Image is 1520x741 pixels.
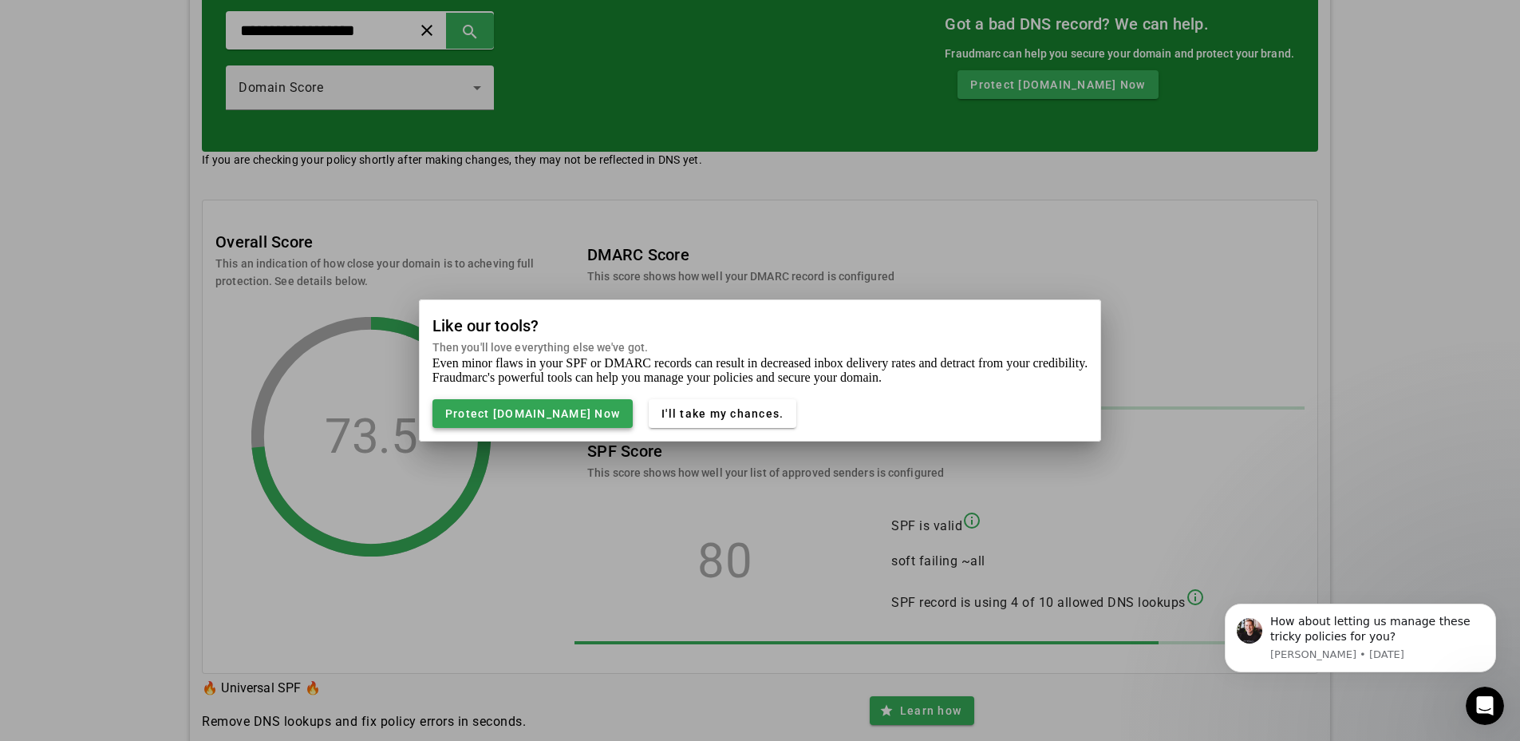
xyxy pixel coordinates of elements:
span: I'll take my chances. [661,407,784,420]
mat-card-title: Like our tools? [432,313,648,339]
mat-card-content: Even minor flaws in your SPF or DMARC records can result in decreased inbox delivery rates and de... [420,356,1100,441]
button: Protect [DOMAIN_NAME] Now [432,399,633,428]
button: I'll take my chances. [649,399,796,428]
span: Protect [DOMAIN_NAME] Now [445,407,620,420]
mat-card-subtitle: Then you'll love everything else we've got. [432,339,648,356]
iframe: Intercom live chat [1466,687,1504,725]
iframe: Intercom notifications message [1201,580,1520,698]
